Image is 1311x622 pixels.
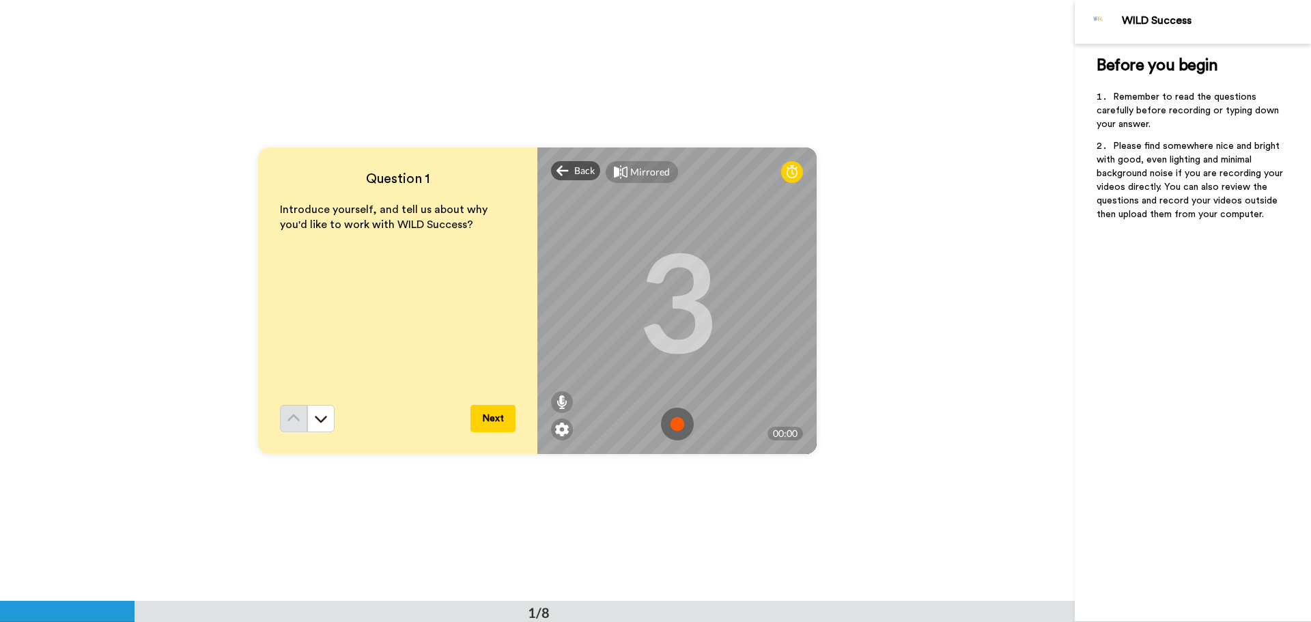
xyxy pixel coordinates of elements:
[767,427,803,440] div: 00:00
[506,603,572,622] div: 1/8
[1097,92,1282,129] span: Remember to read the questions carefully before recording or typing down your answer.
[661,408,694,440] img: ic_record_start.svg
[555,423,569,436] img: ic_gear.svg
[574,164,595,178] span: Back
[1097,57,1217,74] span: Before you begin
[630,165,670,179] div: Mirrored
[470,405,516,432] button: Next
[551,161,600,180] div: Back
[1097,141,1286,219] span: Please find somewhere nice and bright with good, even lighting and minimal background noise if yo...
[638,249,717,352] div: 3
[280,204,490,231] span: Introduce yourself, and tell us about why you'd like to work with WILD Success?
[280,169,516,188] h4: Question 1
[1122,14,1310,27] div: WILD Success
[1082,5,1115,38] img: Profile Image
